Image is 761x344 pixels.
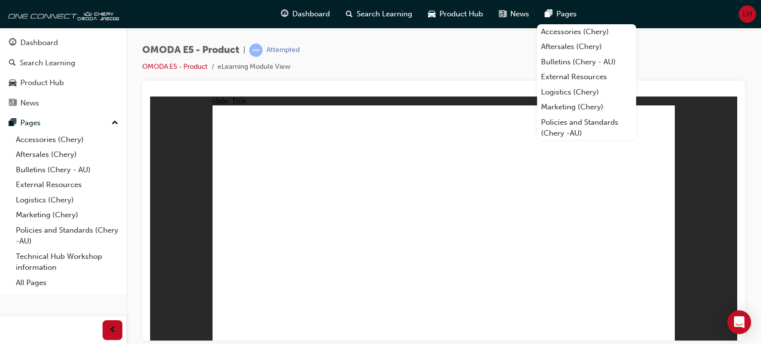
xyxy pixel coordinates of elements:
[281,8,288,20] span: guage-icon
[439,8,483,20] span: Product Hub
[12,177,122,193] a: External Resources
[12,249,122,275] a: Technical Hub Workshop information
[739,5,756,23] button: LH
[537,99,636,115] a: Marketing (Chery)
[12,223,122,249] a: Policies and Standards (Chery -AU)
[12,162,122,178] a: Bulletins (Chery - AU)
[510,8,529,20] span: News
[4,114,122,132] button: Pages
[9,39,16,48] span: guage-icon
[499,8,506,20] span: news-icon
[420,4,491,24] a: car-iconProduct Hub
[12,132,122,147] a: Accessories (Chery)
[4,32,122,114] button: DashboardSearch LearningProduct HubNews
[537,39,636,54] a: Aftersales (Chery)
[4,34,122,52] a: Dashboard
[4,74,122,92] a: Product Hub
[537,115,636,141] a: Policies and Standards (Chery -AU)
[537,69,636,85] a: External Resources
[545,8,552,20] span: pages-icon
[428,8,435,20] span: car-icon
[12,193,122,208] a: Logistics (Chery)
[9,99,16,108] span: news-icon
[109,324,116,337] span: prev-icon
[743,8,752,20] span: LH
[217,61,290,73] li: eLearning Module View
[249,44,263,57] span: learningRecordVerb_ATTEMPT-icon
[20,77,64,89] div: Product Hub
[556,8,577,20] span: Pages
[12,207,122,223] a: Marketing (Chery)
[537,4,585,24] a: pages-iconPages
[142,45,239,56] span: OMODA E5 - Product
[20,117,41,129] div: Pages
[4,54,122,72] a: Search Learning
[346,8,353,20] span: search-icon
[338,4,420,24] a: search-iconSearch Learning
[537,54,636,70] a: Bulletins (Chery - AU)
[273,4,338,24] a: guage-iconDashboard
[243,45,245,56] span: |
[727,310,751,334] div: Open Intercom Messenger
[9,119,16,128] span: pages-icon
[357,8,412,20] span: Search Learning
[537,24,636,40] a: Accessories (Chery)
[12,147,122,162] a: Aftersales (Chery)
[20,37,58,49] div: Dashboard
[4,94,122,112] a: News
[537,85,636,100] a: Logistics (Chery)
[142,62,208,71] a: OMODA E5 - Product
[491,4,537,24] a: news-iconNews
[5,4,119,24] img: oneconnect
[9,79,16,88] span: car-icon
[9,59,16,68] span: search-icon
[267,46,300,55] div: Attempted
[111,117,118,130] span: up-icon
[292,8,330,20] span: Dashboard
[20,98,39,109] div: News
[20,57,75,69] div: Search Learning
[12,275,122,291] a: All Pages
